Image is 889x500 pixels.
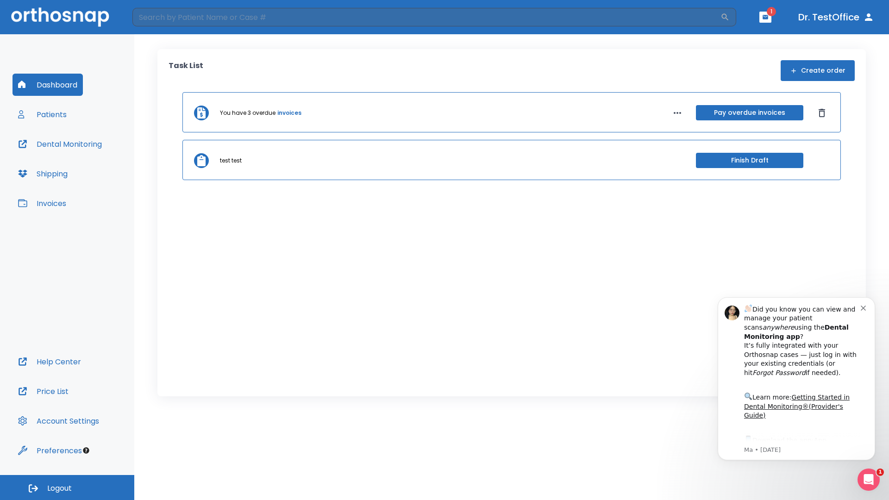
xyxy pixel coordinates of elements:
[876,469,884,476] span: 1
[40,162,157,171] p: Message from Ma, sent 2w ago
[157,20,164,27] button: Dismiss notification
[47,483,72,494] span: Logout
[13,74,83,96] button: Dashboard
[696,153,803,168] button: Finish Draft
[13,380,74,402] button: Price List
[169,60,203,81] p: Task List
[13,410,105,432] button: Account Settings
[13,192,72,214] button: Invoices
[767,7,776,16] span: 1
[13,162,73,185] button: Shipping
[13,103,72,125] button: Patients
[781,60,855,81] button: Create order
[277,109,301,117] a: invoices
[11,7,109,26] img: Orthosnap
[858,469,880,491] iframe: Intercom live chat
[704,283,889,475] iframe: Intercom notifications message
[220,109,275,117] p: You have 3 overdue
[13,350,87,373] button: Help Center
[40,153,123,170] a: App Store
[13,133,107,155] button: Dental Monitoring
[795,9,878,25] button: Dr. TestOffice
[13,439,88,462] button: Preferences
[696,105,803,120] button: Pay overdue invoices
[82,446,90,455] div: Tooltip anchor
[40,151,157,198] div: Download the app: | ​ Let us know if you need help getting started!
[220,156,242,165] p: test test
[814,106,829,120] button: Dismiss
[132,8,720,26] input: Search by Patient Name or Case #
